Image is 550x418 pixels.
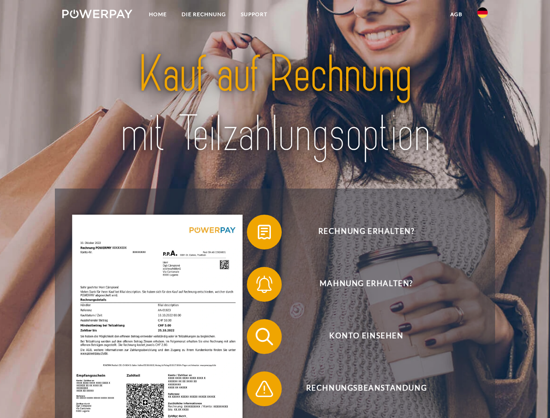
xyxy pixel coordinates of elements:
img: qb_bill.svg [253,221,275,243]
button: Rechnung erhalten? [247,215,473,249]
img: qb_bell.svg [253,273,275,295]
button: Mahnung erhalten? [247,267,473,302]
span: Rechnungsbeanstandung [260,371,473,406]
span: Konto einsehen [260,319,473,354]
a: Home [142,7,174,22]
img: qb_search.svg [253,326,275,347]
a: SUPPORT [233,7,275,22]
img: title-powerpay_de.svg [83,42,467,167]
button: Konto einsehen [247,319,473,354]
img: logo-powerpay-white.svg [62,10,132,18]
a: agb [443,7,470,22]
span: Rechnung erhalten? [260,215,473,249]
a: DIE RECHNUNG [174,7,233,22]
img: de [477,7,488,18]
button: Rechnungsbeanstandung [247,371,473,406]
img: qb_warning.svg [253,378,275,400]
span: Mahnung erhalten? [260,267,473,302]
